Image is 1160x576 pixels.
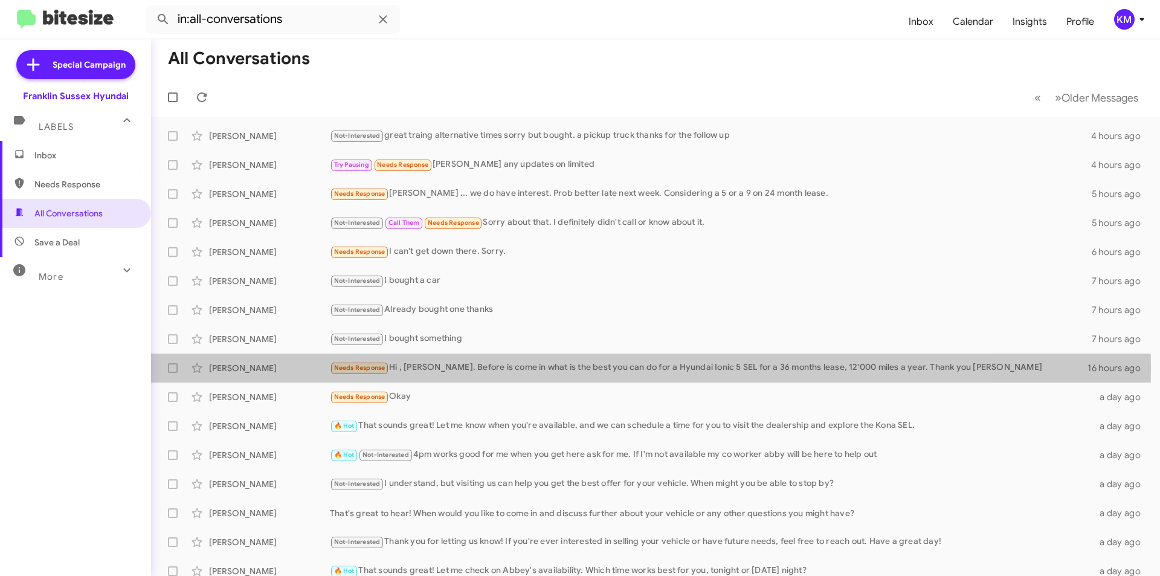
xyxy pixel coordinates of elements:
div: 7 hours ago [1092,333,1150,345]
a: Inbox [899,4,943,39]
span: 🔥 Hot [334,567,355,575]
div: a day ago [1092,391,1150,403]
span: Needs Response [334,364,385,372]
span: Not-Interested [334,306,381,314]
span: Needs Response [334,190,385,198]
div: a day ago [1092,507,1150,519]
button: KM [1104,9,1147,30]
div: I bought a car [330,274,1092,288]
div: I can't get down there. Sorry. [330,245,1092,259]
span: Needs Response [334,248,385,256]
span: Not-Interested [334,335,381,343]
div: That's great to hear! When would you like to come in and discuss further about your vehicle or an... [330,507,1092,519]
span: Needs Response [34,178,137,190]
div: 7 hours ago [1092,304,1150,316]
div: [PERSON_NAME] [209,159,330,171]
div: a day ago [1092,478,1150,490]
div: 7 hours ago [1092,275,1150,287]
div: 16 hours ago [1087,362,1150,374]
div: 5 hours ago [1092,217,1150,229]
div: [PERSON_NAME] ... we do have interest. Prob better late next week. Considering a 5 or a 9 on 24 m... [330,187,1092,201]
span: Older Messages [1062,91,1138,105]
button: Previous [1027,85,1048,110]
span: Not-Interested [334,277,381,285]
div: a day ago [1092,420,1150,432]
div: [PERSON_NAME] [209,420,330,432]
input: Search [146,5,400,34]
div: [PERSON_NAME] [209,391,330,403]
div: great traing alternative times sorry but bought. a pickup truck thanks for the follow up [330,129,1091,143]
span: Needs Response [377,161,428,169]
div: Already bought one thanks [330,303,1092,317]
span: Labels [39,121,74,132]
div: Sorry about that. I definitely didn't call or know about it. [330,216,1092,230]
span: Try Pausing [334,161,369,169]
span: » [1055,90,1062,105]
div: [PERSON_NAME] [209,275,330,287]
span: Not-Interested [334,132,381,140]
a: Insights [1003,4,1057,39]
h1: All Conversations [168,49,310,68]
div: [PERSON_NAME] [209,130,330,142]
div: I understand, but visiting us can help you get the best offer for your vehicle. When might you be... [330,477,1092,491]
div: [PERSON_NAME] [209,507,330,519]
div: 4 hours ago [1091,130,1150,142]
div: Thank you for letting us know! If you're ever interested in selling your vehicle or have future n... [330,535,1092,549]
span: Save a Deal [34,236,80,248]
div: [PERSON_NAME] [209,478,330,490]
div: [PERSON_NAME] [209,362,330,374]
nav: Page navigation example [1028,85,1145,110]
div: [PERSON_NAME] [209,536,330,548]
div: [PERSON_NAME] [209,333,330,345]
a: Profile [1057,4,1104,39]
span: Needs Response [428,219,479,227]
span: Special Campaign [53,59,126,71]
span: 🔥 Hot [334,451,355,459]
span: All Conversations [34,207,103,219]
div: 6 hours ago [1092,246,1150,258]
span: Not-Interested [362,451,409,459]
span: Not-Interested [334,219,381,227]
span: Not-Interested [334,480,381,488]
div: Okay [330,390,1092,404]
div: [PERSON_NAME] [209,304,330,316]
div: 4pm works good for me when you get here ask for me. If I'm not available my co worker abby will b... [330,448,1092,462]
span: Needs Response [334,393,385,401]
div: Hi , [PERSON_NAME]. Before is come in what is the best you can do for a Hyundai Ionic 5 SEL for a... [330,361,1087,375]
div: Franklin Sussex Hyundai [23,90,129,102]
div: [PERSON_NAME] [209,449,330,461]
div: a day ago [1092,449,1150,461]
span: More [39,271,63,282]
span: Inbox [34,149,137,161]
span: Not-Interested [334,538,381,546]
div: 5 hours ago [1092,188,1150,200]
button: Next [1048,85,1145,110]
div: I bought something [330,332,1092,346]
div: [PERSON_NAME] [209,246,330,258]
div: 4 hours ago [1091,159,1150,171]
div: a day ago [1092,536,1150,548]
span: 🔥 Hot [334,422,355,430]
div: [PERSON_NAME] any updates on limited [330,158,1091,172]
div: KM [1114,9,1135,30]
span: « [1034,90,1041,105]
a: Special Campaign [16,50,135,79]
div: [PERSON_NAME] [209,188,330,200]
a: Calendar [943,4,1003,39]
div: That sounds great! Let me know when you're available, and we can schedule a time for you to visit... [330,419,1092,433]
span: Call Them [388,219,420,227]
div: [PERSON_NAME] [209,217,330,229]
